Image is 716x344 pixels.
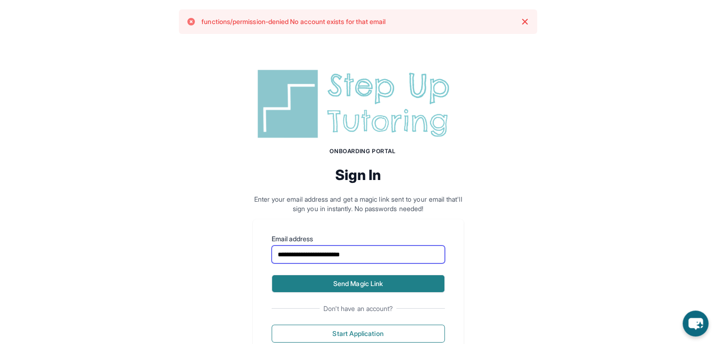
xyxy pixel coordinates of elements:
[253,166,464,183] h2: Sign In
[201,17,386,26] p: functions/permission-denied No account exists for that email
[683,311,708,336] button: chat-button
[272,325,445,343] button: Start Application
[320,304,397,313] span: Don't have an account?
[253,66,464,142] img: Step Up Tutoring horizontal logo
[262,147,464,155] h1: Onboarding Portal
[272,234,445,244] label: Email address
[253,195,464,213] p: Enter your email address and get a magic link sent to your email that'll sign you in instantly. N...
[272,275,445,293] button: Send Magic Link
